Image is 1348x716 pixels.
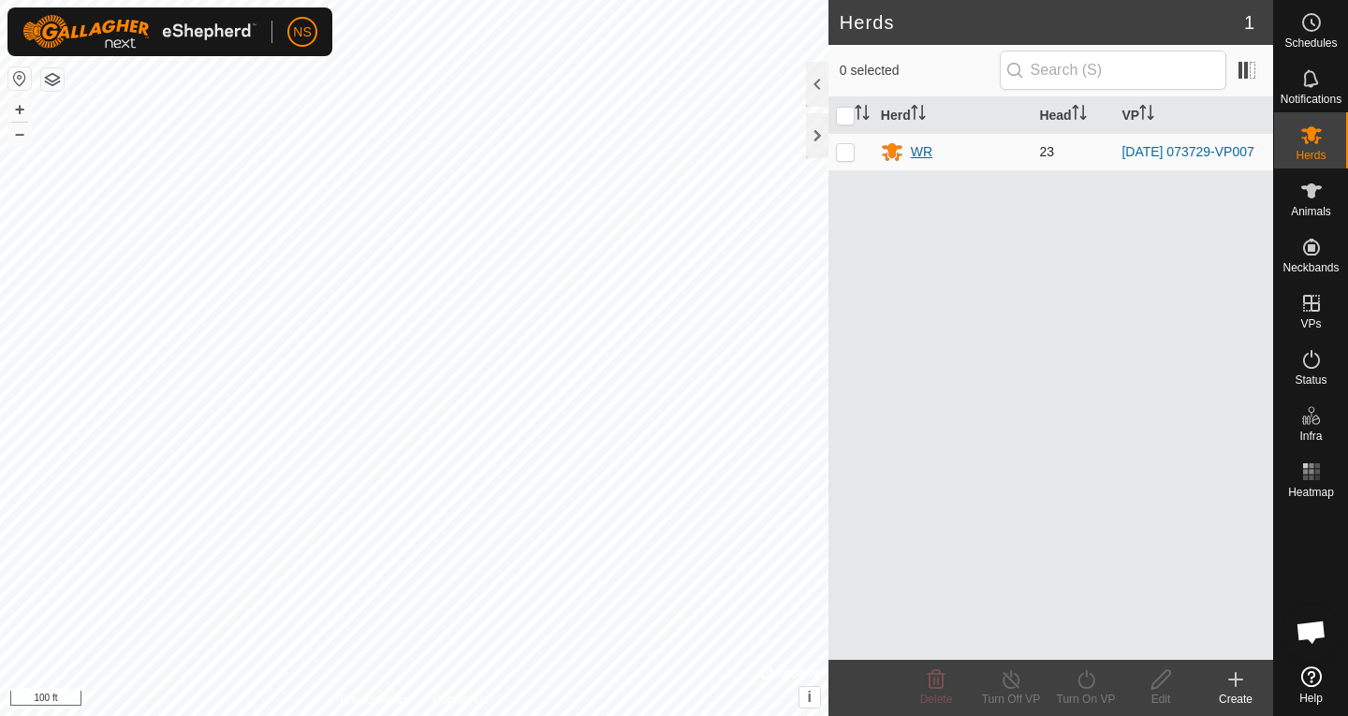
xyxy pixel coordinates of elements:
p-sorticon: Activate to sort [911,108,926,123]
button: + [8,98,31,121]
span: Neckbands [1282,262,1339,273]
span: NS [293,22,311,42]
button: Map Layers [41,68,64,91]
div: Create [1198,691,1273,708]
span: 0 selected [840,61,1000,80]
a: [DATE] 073729-VP007 [1121,144,1253,159]
input: Search (S) [1000,51,1226,90]
p-sorticon: Activate to sort [855,108,870,123]
th: VP [1114,97,1273,134]
span: VPs [1300,318,1321,329]
span: 1 [1244,8,1254,37]
p-sorticon: Activate to sort [1072,108,1087,123]
div: Edit [1123,691,1198,708]
div: WR [911,142,932,162]
h2: Herds [840,11,1244,34]
button: – [8,123,31,145]
span: 23 [1039,144,1054,159]
div: Open chat [1283,604,1340,660]
span: Infra [1299,431,1322,442]
span: Schedules [1284,37,1337,49]
div: Turn Off VP [974,691,1048,708]
a: Contact Us [432,692,488,709]
img: Gallagher Logo [22,15,256,49]
span: Heatmap [1288,487,1334,498]
span: Animals [1291,206,1331,217]
th: Herd [873,97,1033,134]
span: Herds [1296,150,1326,161]
span: Notifications [1281,94,1341,105]
p-sorticon: Activate to sort [1139,108,1154,123]
th: Head [1032,97,1114,134]
span: i [808,689,812,705]
span: Status [1295,374,1326,386]
button: Reset Map [8,67,31,90]
span: Delete [920,693,953,706]
button: i [799,687,820,708]
div: Turn On VP [1048,691,1123,708]
a: Privacy Policy [340,692,410,709]
span: Help [1299,693,1323,704]
a: Help [1274,659,1348,711]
